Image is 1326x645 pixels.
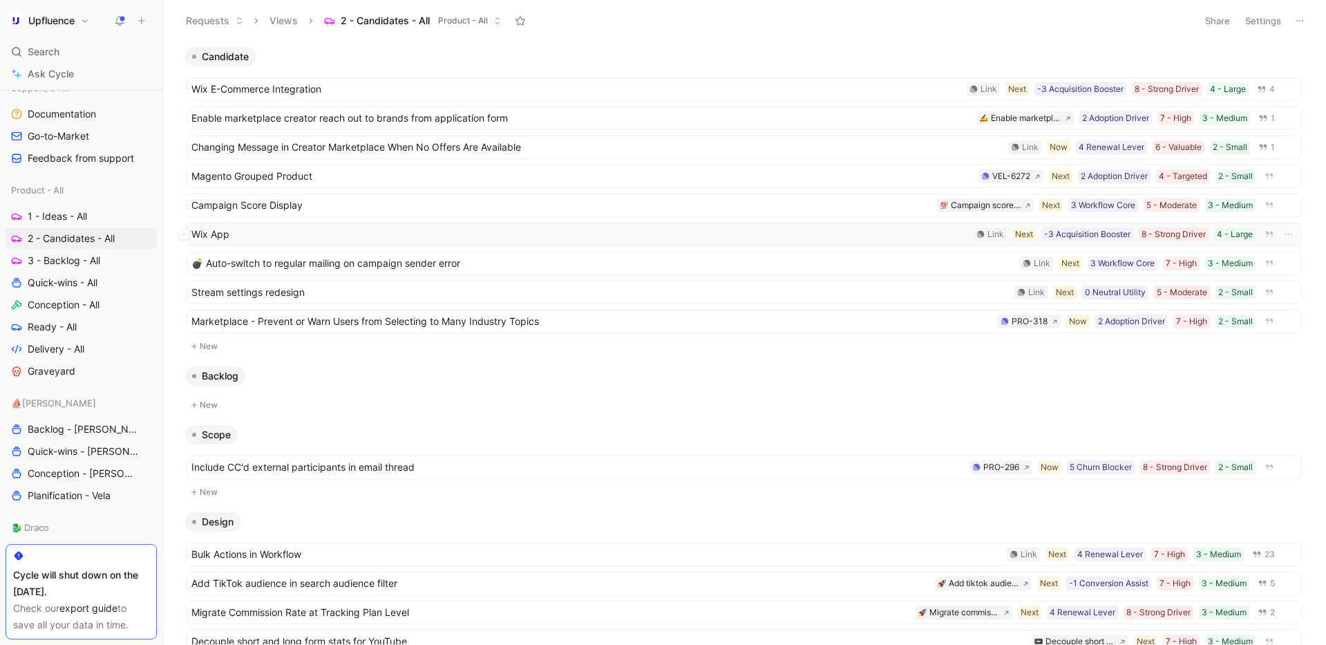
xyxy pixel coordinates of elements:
[1154,548,1185,561] div: 7 - High
[1042,198,1060,212] div: Next
[1202,577,1247,590] div: 3 - Medium
[191,81,961,97] span: Wix E-Commerce Integration
[187,165,1302,188] a: Magento Grouped Product2 - Small4 - Targeted2 Adoption DriverNextVEL-6272
[1218,460,1253,474] div: 2 - Small
[1015,227,1033,241] div: Next
[191,284,1009,301] span: Stream settings redesign
[191,197,931,214] span: Campaign Score Display
[191,139,1003,156] span: Changing Message in Creator Marketplace When No Offers Are Available
[6,64,157,84] a: Ask Cycle
[187,77,1302,101] a: Wix E-Commerce Integration4 - Large8 - Strong Driver-3 Acquisition BoosterNextLink4
[1052,169,1070,183] div: Next
[191,604,910,621] span: Migrate Commission Rate at Tracking Plan Level
[202,428,231,442] span: Scope
[949,577,1019,590] div: Add tiktok audience in search audience filter
[28,298,100,312] span: Conception - All
[1143,460,1207,474] div: 8 - Strong Driver
[28,66,74,82] span: Ask Cycle
[981,82,997,96] div: Link
[191,546,1001,563] span: Bulk Actions in Workflow
[28,209,87,223] span: 1 - Ideas - All
[1142,227,1206,241] div: 8 - Strong Driver
[187,135,1302,159] a: Changing Message in Creator Marketplace When No Offers Are Available2 - Small6 - Valuable4 Renewa...
[180,425,1309,501] div: ScopeNew
[185,484,1303,501] button: New
[6,41,157,62] div: Search
[185,366,245,386] button: Backlog
[1061,256,1079,270] div: Next
[1069,577,1148,590] div: -1 Conversion Assist
[1270,608,1275,617] span: 2
[1255,605,1278,620] button: 2
[1098,315,1165,328] div: 2 Adoption Driver
[1135,82,1199,96] div: 8 - Strong Driver
[1056,286,1074,299] div: Next
[6,339,157,359] a: Delivery - All
[191,575,929,592] span: Add TikTok audience in search audience filter
[6,104,157,124] a: Documentation
[938,579,946,588] img: 🚀
[11,183,64,197] span: Product - All
[180,47,1309,355] div: CandidateNew
[1155,140,1202,154] div: 6 - Valuable
[1159,577,1191,590] div: 7 - High
[6,517,157,538] div: 🐉 Draco
[191,313,992,330] span: Marketplace - Prevent or Warn Users from Selecting to Many Industry Topics
[6,126,157,147] a: Go-to-Market
[1012,315,1048,328] div: PRO-318
[185,512,240,532] button: Design
[187,572,1302,595] a: Add TikTok audience in search audience filter3 - Medium7 - High-1 Conversion AssistNext🚀Add tikto...
[28,254,100,268] span: 3 - Backlog - All
[1070,460,1132,474] div: 5 Churn Blocker
[1050,606,1115,619] div: 4 Renewal Lever
[191,226,968,243] span: Wix App
[951,198,1021,212] div: Campaign score display
[1160,111,1191,125] div: 7 - High
[1022,140,1039,154] div: Link
[6,361,157,382] a: Graveyard
[191,110,972,127] span: Enable marketplace creator reach out to brands from application form
[9,14,23,28] img: Upfluence
[185,397,1303,413] button: New
[1217,227,1253,241] div: 4 - Large
[180,10,249,31] button: Requests
[1077,548,1143,561] div: 4 Renewal Lever
[191,255,1014,272] span: 💣 Auto-switch to regular mailing on campaign sender error
[202,50,249,64] span: Candidate
[6,317,157,337] a: Ready - All
[6,517,157,630] div: 🐉 DracoBacklog - DracoQuick-wins - DracoConception - DracoPlanification - Draco
[6,393,157,413] div: ⛵️[PERSON_NAME]
[1079,140,1144,154] div: 4 Renewal Lever
[1255,576,1278,591] button: 5
[1037,82,1124,96] div: -3 Acquisition Booster
[263,10,304,31] button: Views
[341,14,430,28] span: 2 - Candidates - All
[13,600,149,633] div: Check our to save all your data in time.
[28,342,84,356] span: Delivery - All
[187,310,1302,333] a: Marketplace - Prevent or Warn Users from Selecting to Many Industry Topics2 - Small7 - High2 Adop...
[1166,256,1197,270] div: 7 - High
[1071,198,1135,212] div: 3 Workflow Core
[1082,111,1149,125] div: 2 Adoption Driver
[1021,606,1039,619] div: Next
[28,107,96,121] span: Documentation
[992,169,1030,183] div: VEL-6272
[918,608,927,617] img: 🚀
[1249,547,1278,562] button: 23
[187,543,1302,566] a: Bulk Actions in Workflow3 - Medium7 - High4 Renewal LeverNextLink23
[28,15,75,27] h1: Upfluence
[28,129,89,143] span: Go-to-Market
[180,366,1309,414] div: BacklogNew
[1265,550,1275,559] span: 23
[1048,548,1066,561] div: Next
[187,281,1302,304] a: Stream settings redesign2 - Small5 - Moderate0 Neutral UtilityNextLink
[28,320,77,334] span: Ready - All
[1044,227,1130,241] div: -3 Acquisition Booster
[6,272,157,293] a: Quick-wins - All
[191,168,973,185] span: Magento Grouped Product
[28,232,115,245] span: 2 - Candidates - All
[1159,169,1207,183] div: 4 - Targeted
[1090,256,1155,270] div: 3 Workflow Core
[28,467,140,480] span: Conception - [PERSON_NAME]
[6,441,157,462] a: Quick-wins - [PERSON_NAME]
